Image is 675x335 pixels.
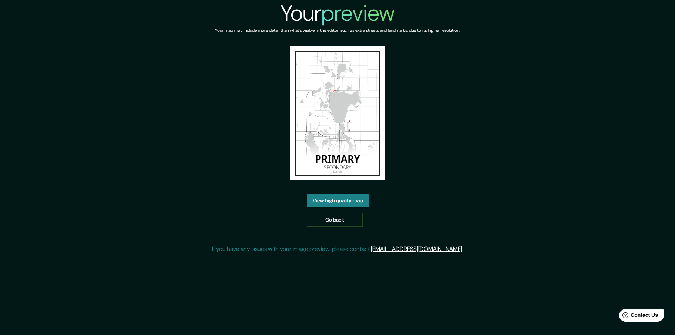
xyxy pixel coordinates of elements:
[609,306,667,327] iframe: Help widget launcher
[307,194,369,208] a: View high quality map
[215,27,460,34] h6: Your map may include more detail than what's visible in the editor, such as extra streets and lan...
[371,245,462,253] a: [EMAIL_ADDRESS][DOMAIN_NAME]
[307,213,363,227] a: Go back
[212,245,463,253] p: If you have any issues with your image preview, please contact .
[290,46,385,180] img: created-map-preview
